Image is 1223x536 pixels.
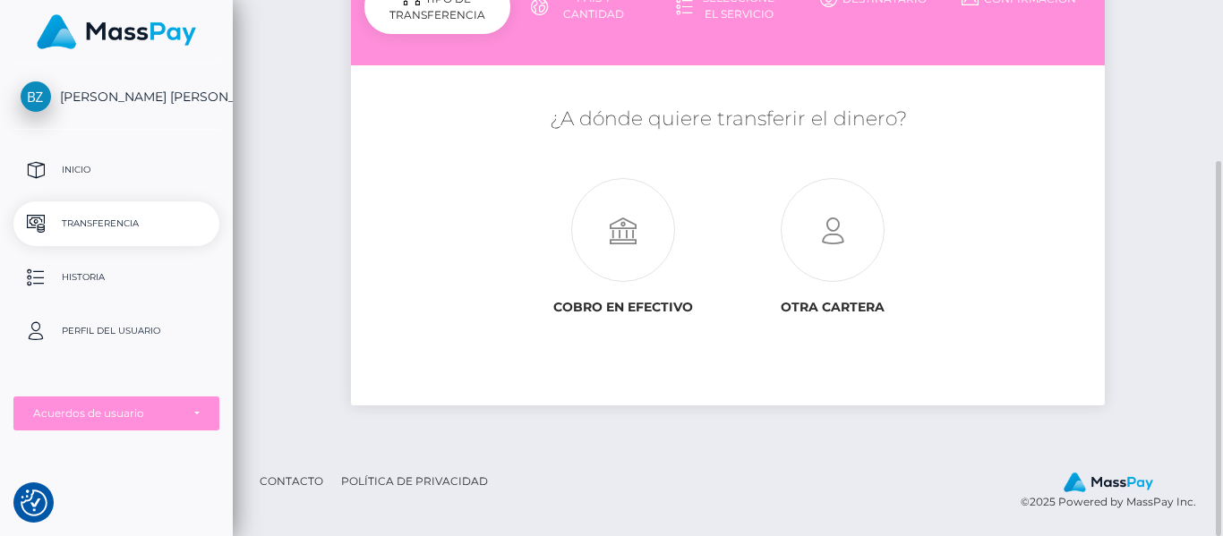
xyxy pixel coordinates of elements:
span: [PERSON_NAME] [PERSON_NAME] [13,89,219,105]
a: Contacto [252,467,330,495]
h6: Otra cartera [741,300,924,315]
img: MassPay [37,14,196,49]
p: Inicio [21,157,212,183]
div: Acuerdos de usuario [33,406,180,421]
h6: Cobro en efectivo [532,300,714,315]
a: Transferencia [13,201,219,246]
a: Perfil del usuario [13,309,219,353]
p: Historia [21,264,212,291]
a: Historia [13,255,219,300]
h5: ¿A dónde quiere transferir el dinero? [364,106,1091,133]
button: Acuerdos de usuario [13,396,219,430]
button: Consent Preferences [21,489,47,516]
img: Revisit consent button [21,489,47,516]
div: © 2025 Powered by MassPay Inc. [1021,472,1210,511]
a: Inicio [13,148,219,192]
a: Política de privacidad [334,467,495,495]
img: MassPay [1064,472,1153,492]
p: Transferencia [21,210,212,237]
p: Perfil del usuario [21,318,212,345]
